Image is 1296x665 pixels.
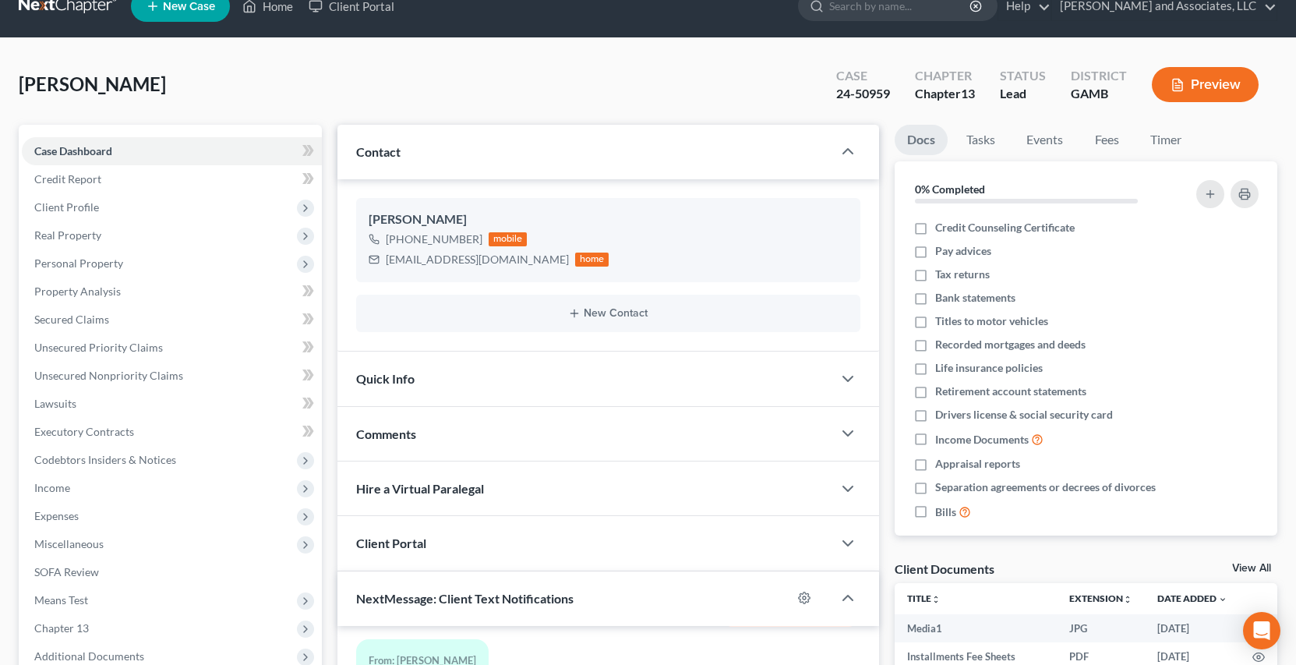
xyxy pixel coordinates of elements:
[1157,592,1227,604] a: Date Added expand_more
[1014,125,1075,155] a: Events
[22,306,322,334] a: Secured Claims
[935,337,1086,352] span: Recorded mortgages and deeds
[836,67,890,85] div: Case
[163,1,215,12] span: New Case
[22,137,322,165] a: Case Dashboard
[369,307,848,320] button: New Contact
[34,425,134,438] span: Executory Contracts
[356,481,484,496] span: Hire a Virtual Paralegal
[22,390,322,418] a: Lawsuits
[836,85,890,103] div: 24-50959
[19,73,166,95] span: [PERSON_NAME]
[34,228,101,242] span: Real Property
[489,232,528,246] div: mobile
[895,614,1057,642] td: Media1
[935,432,1029,447] span: Income Documents
[575,253,609,267] div: home
[935,220,1075,235] span: Credit Counseling Certificate
[1218,595,1227,604] i: expand_more
[915,85,975,103] div: Chapter
[935,407,1113,423] span: Drivers license & social security card
[22,334,322,362] a: Unsecured Priority Claims
[22,278,322,306] a: Property Analysis
[34,537,104,550] span: Miscellaneous
[34,509,79,522] span: Expenses
[935,456,1020,472] span: Appraisal reports
[34,369,183,382] span: Unsecured Nonpriority Claims
[915,182,985,196] strong: 0% Completed
[34,172,101,186] span: Credit Report
[935,290,1015,306] span: Bank statements
[935,479,1156,495] span: Separation agreements or decrees of divorces
[356,536,426,550] span: Client Portal
[34,621,89,635] span: Chapter 13
[369,210,848,229] div: [PERSON_NAME]
[954,125,1008,155] a: Tasks
[935,360,1043,376] span: Life insurance policies
[34,313,109,326] span: Secured Claims
[356,591,574,606] span: NextMessage: Client Text Notifications
[356,144,401,159] span: Contact
[1152,67,1259,102] button: Preview
[34,481,70,494] span: Income
[931,595,941,604] i: unfold_more
[34,341,163,354] span: Unsecured Priority Claims
[895,561,994,577] div: Client Documents
[22,165,322,193] a: Credit Report
[34,565,99,578] span: SOFA Review
[1138,125,1194,155] a: Timer
[34,285,121,298] span: Property Analysis
[1071,67,1127,85] div: District
[1071,85,1127,103] div: GAMB
[935,384,1086,399] span: Retirement account statements
[915,67,975,85] div: Chapter
[22,558,322,586] a: SOFA Review
[34,453,176,466] span: Codebtors Insiders & Notices
[22,418,322,446] a: Executory Contracts
[1069,592,1132,604] a: Extensionunfold_more
[34,397,76,410] span: Lawsuits
[356,371,415,386] span: Quick Info
[961,86,975,101] span: 13
[935,313,1048,329] span: Titles to motor vehicles
[356,426,416,441] span: Comments
[1000,67,1046,85] div: Status
[1082,125,1132,155] a: Fees
[895,125,948,155] a: Docs
[1232,563,1271,574] a: View All
[386,252,569,267] div: [EMAIL_ADDRESS][DOMAIN_NAME]
[34,593,88,607] span: Means Test
[386,232,482,247] div: [PHONE_NUMBER]
[34,256,123,270] span: Personal Property
[1000,85,1046,103] div: Lead
[1243,612,1280,649] div: Open Intercom Messenger
[935,504,956,520] span: Bills
[935,243,991,259] span: Pay advices
[34,144,112,157] span: Case Dashboard
[1145,614,1240,642] td: [DATE]
[907,592,941,604] a: Titleunfold_more
[1057,614,1145,642] td: JPG
[1123,595,1132,604] i: unfold_more
[34,200,99,214] span: Client Profile
[22,362,322,390] a: Unsecured Nonpriority Claims
[34,649,144,663] span: Additional Documents
[935,267,990,282] span: Tax returns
